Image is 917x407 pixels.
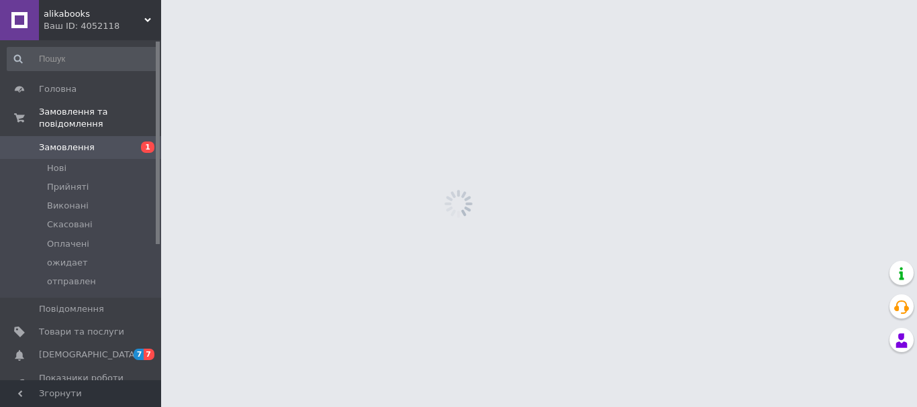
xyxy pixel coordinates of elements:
span: Повідомлення [39,303,104,315]
span: Оплачені [47,238,89,250]
span: отправлен [47,276,96,288]
span: Виконані [47,200,89,212]
span: Замовлення [39,141,95,154]
span: ожидает [47,257,88,269]
span: Замовлення та повідомлення [39,106,161,130]
span: Прийняті [47,181,89,193]
span: [DEMOGRAPHIC_DATA] [39,349,138,361]
span: 1 [141,141,154,153]
input: Пошук [7,47,158,71]
span: Скасовані [47,219,93,231]
span: 7 [144,349,154,360]
span: 7 [134,349,144,360]
div: Ваш ID: 4052118 [44,20,161,32]
span: Товари та послуги [39,326,124,338]
span: Нові [47,162,66,174]
span: alikabooks [44,8,144,20]
span: Показники роботи компанії [39,372,124,396]
span: Головна [39,83,77,95]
